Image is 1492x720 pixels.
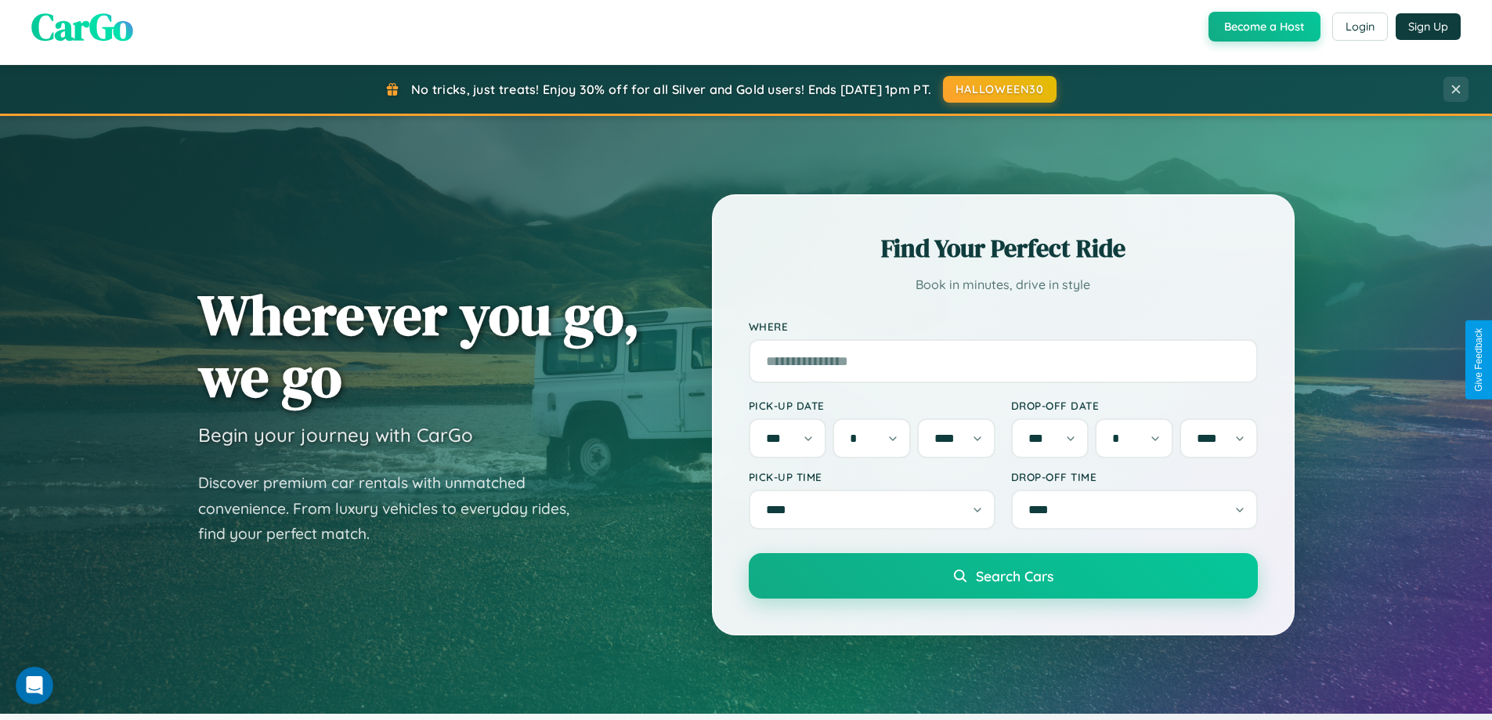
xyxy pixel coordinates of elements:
button: Search Cars [749,553,1258,599]
iframe: Intercom live chat [16,667,53,704]
h3: Begin your journey with CarGo [198,423,473,447]
label: Where [749,320,1258,333]
label: Drop-off Time [1011,470,1258,483]
h2: Find Your Perfect Ride [749,231,1258,266]
label: Pick-up Date [749,399,995,412]
button: Sign Up [1396,13,1461,40]
button: HALLOWEEN30 [943,76,1057,103]
span: CarGo [31,1,133,52]
label: Pick-up Time [749,470,995,483]
p: Discover premium car rentals with unmatched convenience. From luxury vehicles to everyday rides, ... [198,470,590,547]
div: Give Feedback [1473,328,1484,392]
h1: Wherever you go, we go [198,284,640,407]
span: No tricks, just treats! Enjoy 30% off for all Silver and Gold users! Ends [DATE] 1pm PT. [411,81,931,97]
label: Drop-off Date [1011,399,1258,412]
p: Book in minutes, drive in style [749,273,1258,296]
button: Login [1332,13,1388,41]
button: Become a Host [1208,12,1320,42]
span: Search Cars [976,567,1053,584]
